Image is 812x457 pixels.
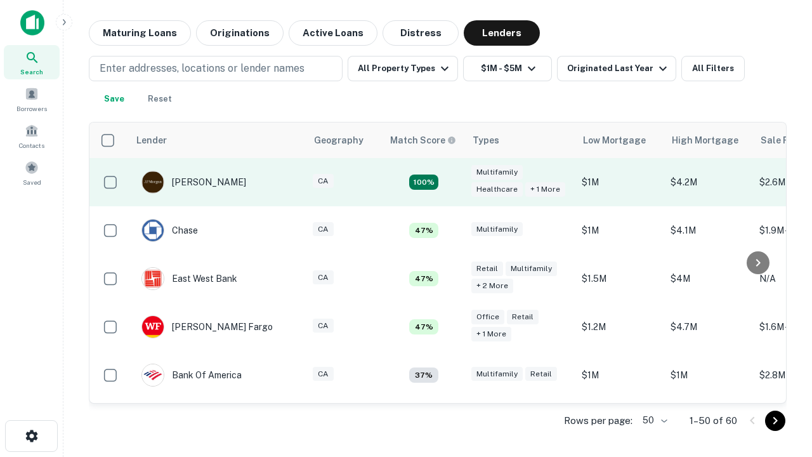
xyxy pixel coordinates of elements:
div: + 2 more [471,279,513,293]
td: $4M [664,255,753,303]
th: High Mortgage [664,123,753,158]
div: Capitalize uses an advanced AI algorithm to match your search with the best lender. The match sco... [390,133,456,147]
button: Distress [383,20,459,46]
button: Reset [140,86,180,112]
td: $4.1M [664,206,753,255]
td: $1M [575,351,664,399]
div: Retail [507,310,539,324]
img: picture [142,268,164,289]
th: Low Mortgage [575,123,664,158]
button: Go to next page [765,411,785,431]
div: Multifamily [471,367,523,381]
button: All Filters [681,56,745,81]
img: picture [142,364,164,386]
div: East West Bank [141,267,237,290]
a: Saved [4,156,60,190]
div: Chase [141,219,198,242]
button: Originations [196,20,284,46]
div: CA [313,222,334,237]
td: $1M [575,206,664,255]
div: Matching Properties: 5, hasApolloMatch: undefined [409,223,438,238]
th: Geography [306,123,383,158]
div: 50 [638,411,669,430]
button: $1M - $5M [463,56,552,81]
td: $1M [575,158,664,206]
button: All Property Types [348,56,458,81]
div: Types [473,133,499,148]
div: Matching Properties: 19, hasApolloMatch: undefined [409,175,438,190]
div: Retail [525,367,557,381]
img: picture [142,171,164,193]
td: $4.7M [664,303,753,351]
th: Lender [129,123,306,158]
p: Enter addresses, locations or lender names [100,61,304,76]
div: Lender [136,133,167,148]
img: capitalize-icon.png [20,10,44,36]
td: $4.5M [664,399,753,447]
div: Matching Properties: 5, hasApolloMatch: undefined [409,319,438,334]
div: Healthcare [471,182,523,197]
button: Maturing Loans [89,20,191,46]
div: Bank Of America [141,364,242,387]
td: $1.2M [575,303,664,351]
div: + 1 more [471,327,511,341]
div: Geography [314,133,363,148]
span: Search [20,67,43,77]
button: Active Loans [289,20,377,46]
div: Low Mortgage [583,133,646,148]
div: CA [313,367,334,381]
div: Matching Properties: 5, hasApolloMatch: undefined [409,271,438,286]
div: CA [313,270,334,285]
button: Save your search to get updates of matches that match your search criteria. [94,86,134,112]
div: Multifamily [506,262,557,276]
button: Enter addresses, locations or lender names [89,56,343,81]
div: Originated Last Year [567,61,671,76]
div: + 1 more [525,182,565,197]
button: Originated Last Year [557,56,676,81]
img: picture [142,220,164,241]
span: Saved [23,177,41,187]
td: $1M [664,351,753,399]
a: Contacts [4,119,60,153]
td: $4.2M [664,158,753,206]
h6: Match Score [390,133,454,147]
div: [PERSON_NAME] Fargo [141,315,273,338]
button: Lenders [464,20,540,46]
span: Contacts [19,140,44,150]
td: $1.5M [575,255,664,303]
th: Capitalize uses an advanced AI algorithm to match your search with the best lender. The match sco... [383,123,465,158]
div: Retail [471,262,503,276]
span: Borrowers [16,103,47,114]
p: 1–50 of 60 [690,413,737,428]
div: High Mortgage [672,133,738,148]
td: $1.4M [575,399,664,447]
div: Office [471,310,504,324]
div: Multifamily [471,165,523,180]
iframe: Chat Widget [749,315,812,376]
div: [PERSON_NAME] [141,171,246,194]
a: Borrowers [4,82,60,116]
div: Multifamily [471,222,523,237]
img: picture [142,316,164,338]
div: CA [313,174,334,189]
div: CA [313,319,334,333]
div: Matching Properties: 4, hasApolloMatch: undefined [409,368,438,383]
a: Search [4,45,60,79]
p: Rows per page: [564,413,632,428]
th: Types [465,123,575,158]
